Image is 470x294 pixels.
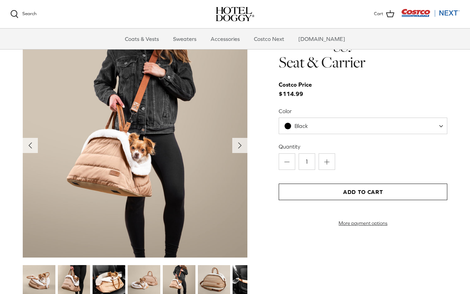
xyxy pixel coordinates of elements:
[216,7,254,21] img: hoteldoggycom
[279,118,447,134] span: Black
[216,7,254,21] a: hoteldoggy.com hoteldoggycom
[299,153,315,170] input: Quantity
[279,107,447,115] label: Color
[401,13,460,18] a: Visit Costco Next
[295,123,308,129] span: Black
[279,33,447,72] h1: Hotel Doggy Deluxe Car Seat & Carrier
[248,29,290,49] a: Costco Next
[279,143,447,150] label: Quantity
[204,29,246,49] a: Accessories
[119,29,165,49] a: Coats & Vests
[279,80,312,89] div: Costco Price
[279,184,447,200] button: Add to Cart
[401,9,460,17] img: Costco Next
[374,10,394,19] a: Cart
[279,122,322,130] span: Black
[279,220,447,226] a: More payment options
[22,11,36,16] span: Search
[10,10,36,18] a: Search
[167,29,203,49] a: Sweaters
[374,10,383,18] span: Cart
[232,138,247,153] button: Next
[279,80,319,99] span: $114.99
[292,29,351,49] a: [DOMAIN_NAME]
[23,138,38,153] button: Previous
